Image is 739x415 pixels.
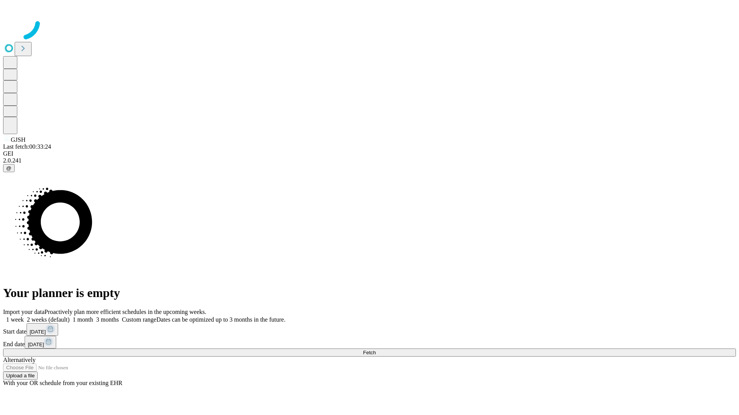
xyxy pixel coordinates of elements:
[6,165,12,171] span: @
[96,316,119,323] span: 3 months
[3,372,38,380] button: Upload a file
[3,157,736,164] div: 2.0.241
[73,316,93,323] span: 1 month
[363,350,376,355] span: Fetch
[156,316,285,323] span: Dates can be optimized up to 3 months in the future.
[3,323,736,336] div: Start date
[3,309,45,315] span: Import your data
[122,316,156,323] span: Custom range
[6,316,24,323] span: 1 week
[3,357,35,363] span: Alternatively
[3,336,736,349] div: End date
[3,380,122,386] span: With your OR schedule from your existing EHR
[27,323,58,336] button: [DATE]
[27,316,70,323] span: 2 weeks (default)
[3,286,736,300] h1: Your planner is empty
[3,349,736,357] button: Fetch
[3,164,15,172] button: @
[3,143,51,150] span: Last fetch: 00:33:24
[28,342,44,347] span: [DATE]
[3,150,736,157] div: GEI
[45,309,206,315] span: Proactively plan more efficient schedules in the upcoming weeks.
[30,329,46,335] span: [DATE]
[11,136,25,143] span: GJSH
[25,336,56,349] button: [DATE]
